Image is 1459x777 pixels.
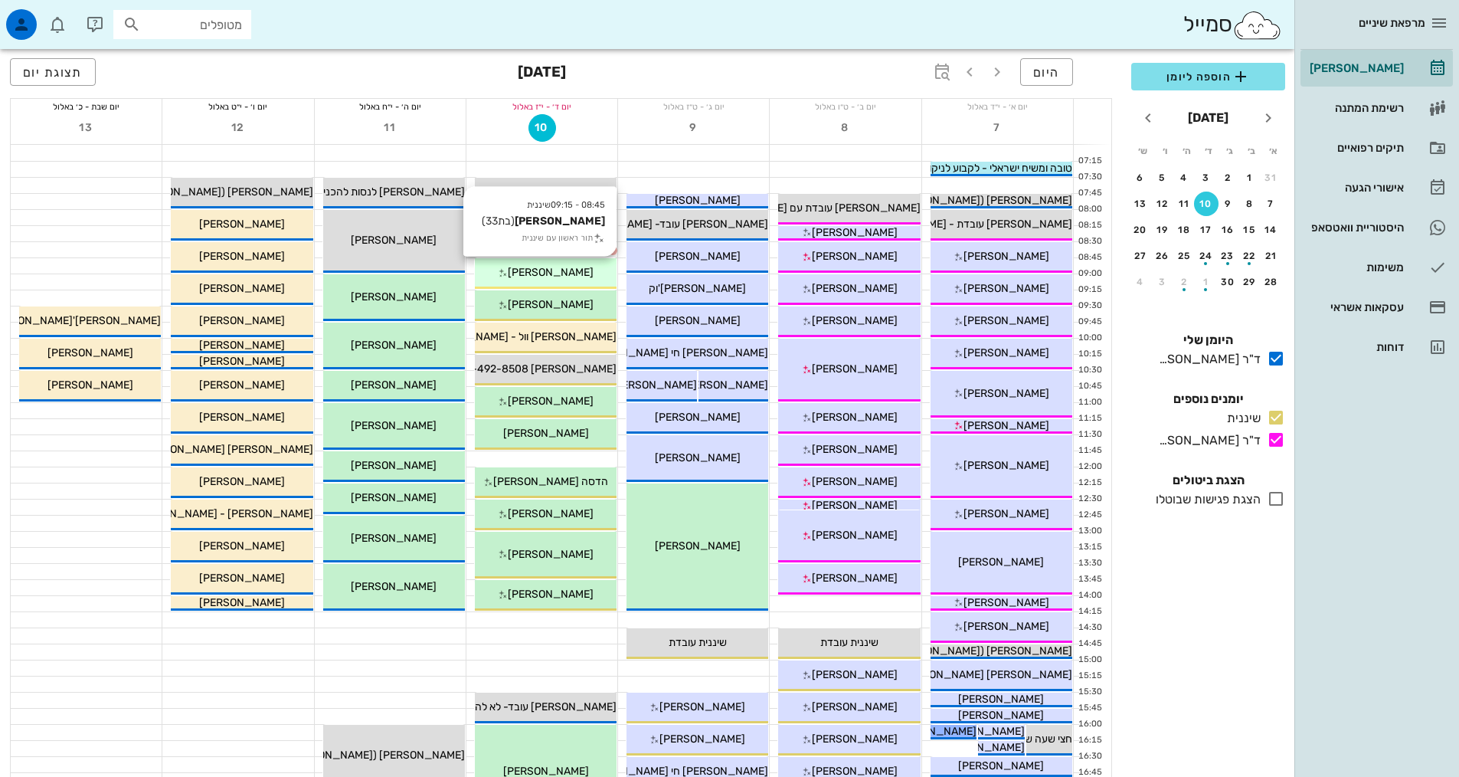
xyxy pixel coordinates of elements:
button: 3 [1194,166,1219,190]
div: 13:15 [1074,541,1105,554]
div: 07:45 [1074,187,1105,200]
div: שיננית [1221,409,1261,428]
span: 8 [832,121,859,134]
button: 21 [1259,244,1284,268]
span: [PERSON_NAME] [351,459,437,472]
img: SmileCloud logo [1232,10,1282,41]
button: 8 [1238,192,1262,216]
button: 17 [1194,218,1219,242]
div: 1 [1194,277,1219,287]
div: 13:45 [1074,573,1105,586]
span: [PERSON_NAME] [508,588,594,601]
div: 08:00 [1074,203,1105,216]
span: [PERSON_NAME] [611,379,697,392]
div: 16:30 [1074,750,1105,763]
span: [PERSON_NAME] [891,725,976,738]
span: [PERSON_NAME] [199,355,285,368]
button: 1 [1194,270,1219,294]
div: 17 [1194,225,1219,235]
span: [PERSON_NAME] [508,266,594,279]
span: [PERSON_NAME] [963,346,1049,359]
div: 30 [1215,277,1240,287]
div: 10 [1194,198,1219,209]
div: 2 [1172,277,1196,287]
a: דוחות [1300,329,1453,366]
th: ב׳ [1241,138,1261,164]
span: [PERSON_NAME] [963,507,1049,520]
span: [PERSON_NAME] [199,250,285,263]
span: [PERSON_NAME] [351,234,437,247]
div: יום ו׳ - י״ט באלול [162,99,313,114]
span: [PERSON_NAME] [659,733,745,746]
button: 11 [1172,192,1196,216]
div: ד"ר [PERSON_NAME] [1153,350,1261,369]
span: [PERSON_NAME] [47,379,133,392]
span: [PERSON_NAME] ([PERSON_NAME]) [891,644,1072,657]
div: [PERSON_NAME] [1307,62,1404,74]
a: תיקים רפואיים [1300,129,1453,166]
div: 12:30 [1074,493,1105,506]
span: [PERSON_NAME] לנסות להכניס [316,185,465,198]
div: יום ג׳ - ט״ז באלול [618,99,769,114]
span: [PERSON_NAME] [351,339,437,352]
div: יום שבת - כ׳ באלול [11,99,162,114]
span: [PERSON_NAME] [655,314,741,327]
button: תצוגת יום [10,58,96,86]
span: [PERSON_NAME] [655,250,741,263]
span: [PERSON_NAME] [351,532,437,545]
div: יום ד׳ - י״ז באלול [466,99,617,114]
button: 15 [1238,218,1262,242]
button: 10 [1194,192,1219,216]
button: 9 [1215,192,1240,216]
div: 12:45 [1074,509,1105,522]
div: 26 [1150,251,1175,261]
span: [PERSON_NAME] [963,250,1049,263]
button: 13 [73,114,100,142]
a: משימות [1300,249,1453,286]
span: [PERSON_NAME] [812,499,898,512]
div: 16 [1215,225,1240,235]
span: [PERSON_NAME] [199,572,285,585]
div: 14 [1259,225,1284,235]
div: 10:30 [1074,364,1105,377]
div: 14:45 [1074,638,1105,651]
div: הצגת פגישות שבוטלו [1150,490,1261,509]
div: 4 [1172,172,1196,183]
span: 7 [983,121,1011,134]
span: [PERSON_NAME] ([PERSON_NAME]) לא לקבוע בלי אישור [198,749,465,762]
span: [PERSON_NAME] [199,596,285,609]
span: [PERSON_NAME] [812,700,898,713]
span: [PERSON_NAME] [958,709,1044,722]
div: 14:15 [1074,605,1105,618]
div: ד"ר [PERSON_NAME] [1153,431,1261,450]
button: 24 [1194,244,1219,268]
span: [PERSON_NAME]'וק [649,282,746,295]
button: 4 [1172,166,1196,190]
span: [PERSON_NAME] [812,733,898,746]
div: 08:30 [1074,235,1105,248]
div: אישורי הגעה [1307,182,1404,194]
div: 08:45 [1074,251,1105,264]
span: [PERSON_NAME] [958,556,1044,569]
div: 10:15 [1074,348,1105,361]
button: 12 [1150,192,1175,216]
div: רשימת המתנה [1307,102,1404,114]
th: ה׳ [1176,138,1196,164]
span: [PERSON_NAME] [812,529,898,542]
div: 24 [1194,251,1219,261]
div: 09:45 [1074,316,1105,329]
span: [PERSON_NAME] [351,290,437,303]
div: 16:15 [1074,734,1105,747]
span: 9 [680,121,708,134]
span: [PERSON_NAME] [199,314,285,327]
button: 3 [1150,270,1175,294]
span: [PERSON_NAME] [199,339,285,352]
th: ג׳ [1220,138,1240,164]
span: [PERSON_NAME] [503,427,589,440]
span: [PERSON_NAME] וול - [PERSON_NAME] [423,330,617,343]
button: 30 [1215,270,1240,294]
span: מרפאת שיניים [1359,16,1425,30]
span: [PERSON_NAME] [939,725,1025,738]
div: 12 [1150,198,1175,209]
span: [PERSON_NAME] [812,250,898,263]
